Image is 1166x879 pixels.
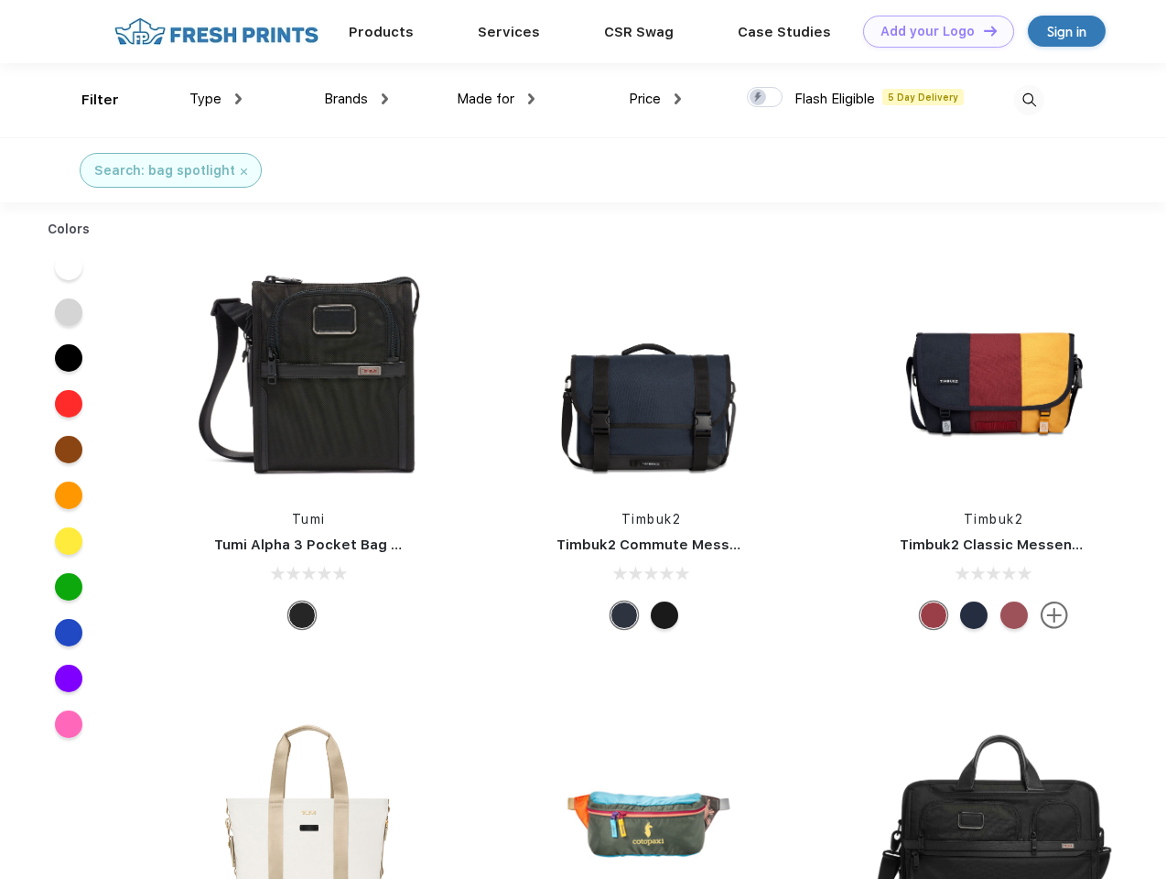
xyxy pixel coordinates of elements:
[349,24,414,40] a: Products
[1028,16,1106,47] a: Sign in
[964,512,1024,526] a: Timbuk2
[81,90,119,111] div: Filter
[960,602,988,629] div: Eco Nautical
[900,537,1127,553] a: Timbuk2 Classic Messenger Bag
[382,93,388,104] img: dropdown.png
[109,16,324,48] img: fo%20logo%202.webp
[187,248,430,492] img: func=resize&h=266
[292,512,326,526] a: Tumi
[794,91,875,107] span: Flash Eligible
[556,537,802,553] a: Timbuk2 Commute Messenger Bag
[920,602,947,629] div: Eco Bookish
[189,91,221,107] span: Type
[235,93,242,104] img: dropdown.png
[675,93,681,104] img: dropdown.png
[324,91,368,107] span: Brands
[214,537,428,553] a: Tumi Alpha 3 Pocket Bag Small
[610,602,638,629] div: Eco Nautical
[984,26,997,36] img: DT
[34,220,104,239] div: Colors
[1041,602,1068,629] img: more.svg
[241,168,247,175] img: filter_cancel.svg
[94,161,235,180] div: Search: bag spotlight
[880,24,975,39] div: Add your Logo
[651,602,678,629] div: Eco Black
[872,248,1116,492] img: func=resize&h=266
[629,91,661,107] span: Price
[1000,602,1028,629] div: Eco Collegiate Red
[529,248,772,492] img: func=resize&h=266
[1047,21,1086,42] div: Sign in
[288,602,316,629] div: Black
[528,93,534,104] img: dropdown.png
[1014,85,1044,115] img: desktop_search.svg
[882,89,964,105] span: 5 Day Delivery
[621,512,682,526] a: Timbuk2
[457,91,514,107] span: Made for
